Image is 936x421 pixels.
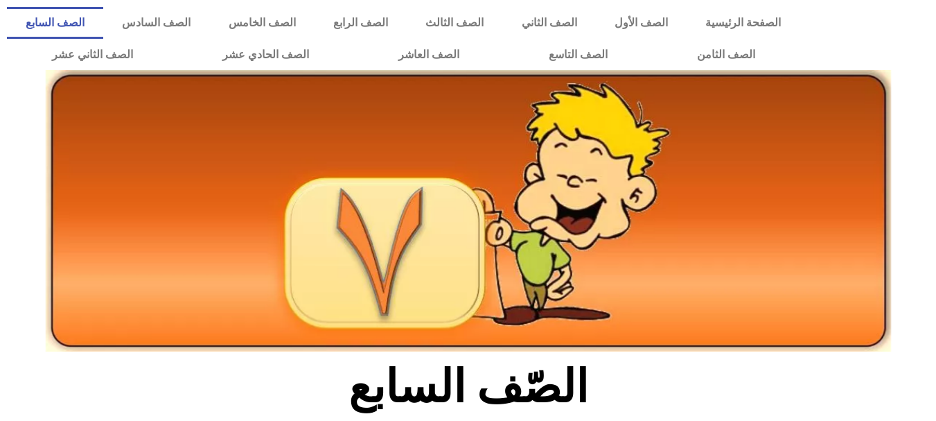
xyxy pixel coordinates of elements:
[210,7,315,39] a: الصف الخامس
[353,39,504,71] a: الصف العاشر
[596,7,687,39] a: الصف الأول
[103,7,209,39] a: الصف السادس
[315,7,407,39] a: الصف الرابع
[504,39,652,71] a: الصف التاسع
[7,7,103,39] a: الصف السابع
[177,39,353,71] a: الصف الحادي عشر
[687,7,800,39] a: الصفحة الرئيسية
[652,39,800,71] a: الصف الثامن
[239,360,697,414] h2: الصّف السابع
[407,7,502,39] a: الصف الثالث
[7,39,177,71] a: الصف الثاني عشر
[503,7,596,39] a: الصف الثاني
